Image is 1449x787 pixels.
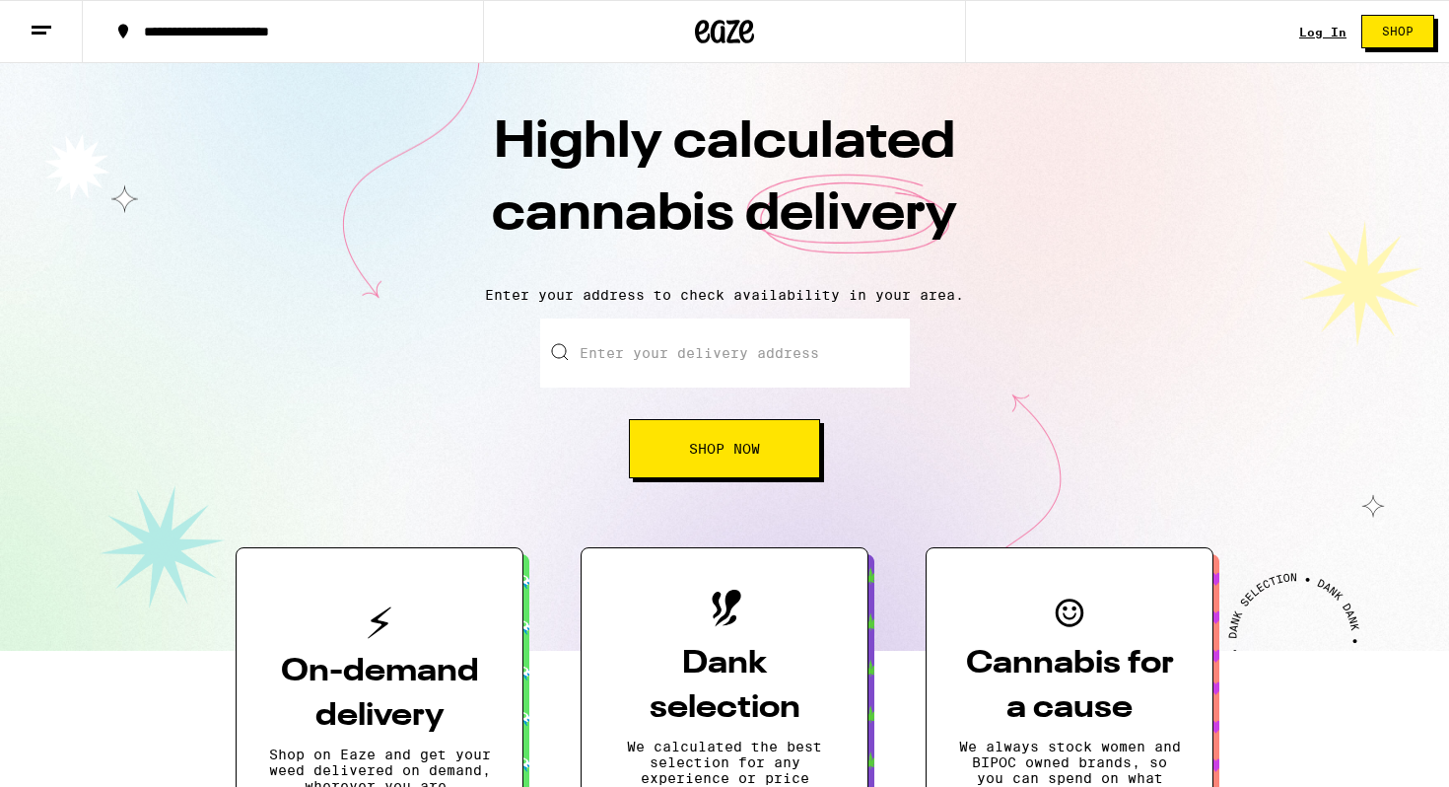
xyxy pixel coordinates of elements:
h3: Dank selection [613,642,836,731]
h1: Highly calculated cannabis delivery [379,107,1069,271]
span: Shop [1382,26,1414,37]
a: Log In [1299,26,1346,38]
h3: Cannabis for a cause [958,642,1181,731]
button: Shop [1361,15,1434,48]
a: Shop [1346,15,1449,48]
p: Enter your address to check availability in your area. [20,287,1429,303]
button: Shop Now [629,419,820,478]
span: Shop Now [689,442,760,456]
input: Enter your delivery address [540,319,910,388]
h3: On-demand delivery [268,650,491,739]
